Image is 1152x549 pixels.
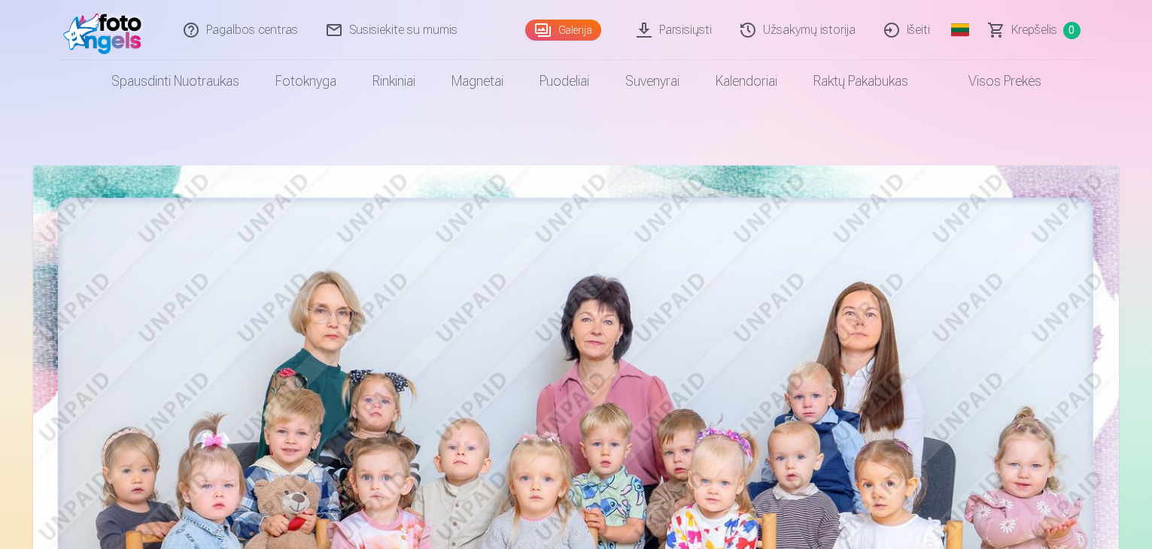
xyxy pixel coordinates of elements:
a: Visos prekės [926,60,1059,102]
a: Magnetai [433,60,521,102]
a: Galerija [525,20,601,41]
span: Krepšelis [1011,21,1057,39]
span: 0 [1063,22,1081,39]
img: /fa2 [63,6,150,54]
a: Raktų pakabukas [795,60,926,102]
a: Kalendoriai [698,60,795,102]
a: Puodeliai [521,60,607,102]
a: Fotoknyga [257,60,354,102]
a: Spausdinti nuotraukas [93,60,257,102]
a: Suvenyrai [607,60,698,102]
a: Rinkiniai [354,60,433,102]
